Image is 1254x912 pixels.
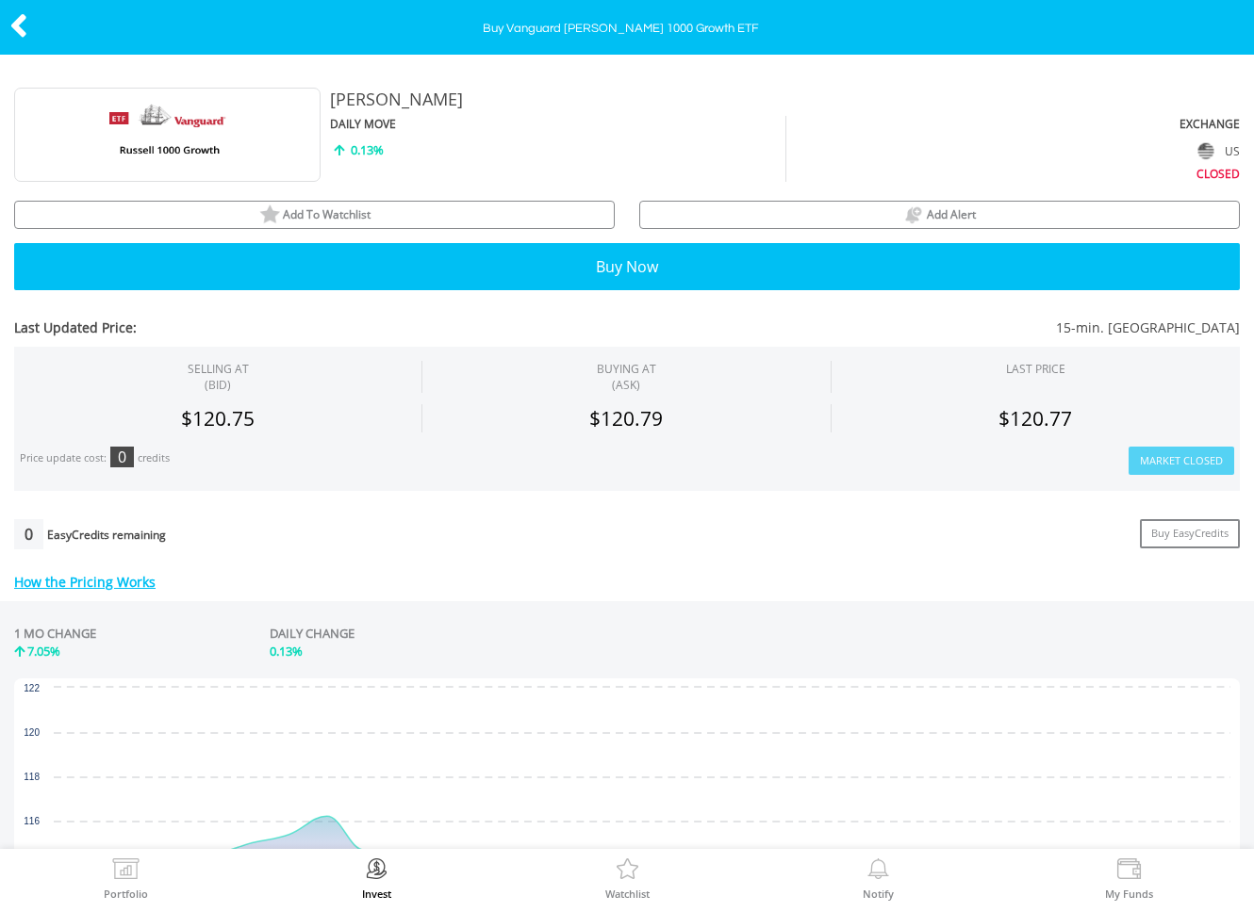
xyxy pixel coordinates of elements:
div: EasyCredits remaining [47,529,166,545]
a: Invest [362,858,391,899]
text: 118 [24,772,40,782]
span: $120.77 [998,405,1072,432]
div: EXCHANGE [786,116,1241,132]
img: price alerts bell [903,204,924,225]
span: US [1225,143,1240,159]
span: Last Updated Price: [14,318,525,337]
img: watchlist [259,204,280,225]
a: How the Pricing Works [14,573,156,591]
div: DAILY MOVE [330,116,785,132]
img: View Funds [1114,858,1144,885]
div: 1 MO CHANGE [14,625,96,643]
span: 7.05% [27,643,60,660]
div: CLOSED [786,163,1241,182]
a: Portfolio [104,858,148,899]
label: Watchlist [605,888,650,899]
div: 0 [14,519,43,549]
span: (ASK) [597,377,656,393]
span: 15-min. [GEOGRAPHIC_DATA] [525,318,1240,337]
button: watchlist Add To Watchlist [14,201,615,229]
button: Buy Now [14,243,1240,290]
a: Buy EasyCredits [1140,519,1240,548]
button: price alerts bell Add Alert [639,201,1240,229]
span: (BID) [188,377,249,393]
span: 0.13% [270,643,303,660]
label: Invest [362,888,391,899]
a: Notify [863,858,894,899]
div: SELLING AT [188,361,249,393]
div: LAST PRICE [1006,361,1065,377]
div: [PERSON_NAME] [330,88,1013,112]
text: 120 [24,727,40,738]
span: Add To Watchlist [283,206,371,222]
span: 0.13% [351,141,384,158]
img: Invest Now [362,858,391,885]
a: My Funds [1105,858,1153,899]
a: Watchlist [605,858,650,899]
span: BUYING AT [597,361,656,393]
img: EQU.US.VONG.png [97,88,239,182]
img: View Portfolio [111,858,140,885]
label: Notify [863,888,894,899]
img: flag [1198,142,1214,159]
div: Price update cost: [20,451,107,465]
span: $120.75 [181,405,255,432]
label: My Funds [1105,888,1153,899]
label: Portfolio [104,888,148,899]
text: 116 [24,816,40,826]
img: View Notifications [864,858,893,885]
button: Market Closed [1129,447,1234,476]
span: $120.79 [589,405,663,432]
img: Watchlist [613,858,642,885]
div: 0 [110,447,134,467]
span: Add Alert [927,206,976,222]
div: credits [138,451,170,465]
div: DAILY CHANGE [270,625,576,643]
text: 122 [24,683,40,693]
